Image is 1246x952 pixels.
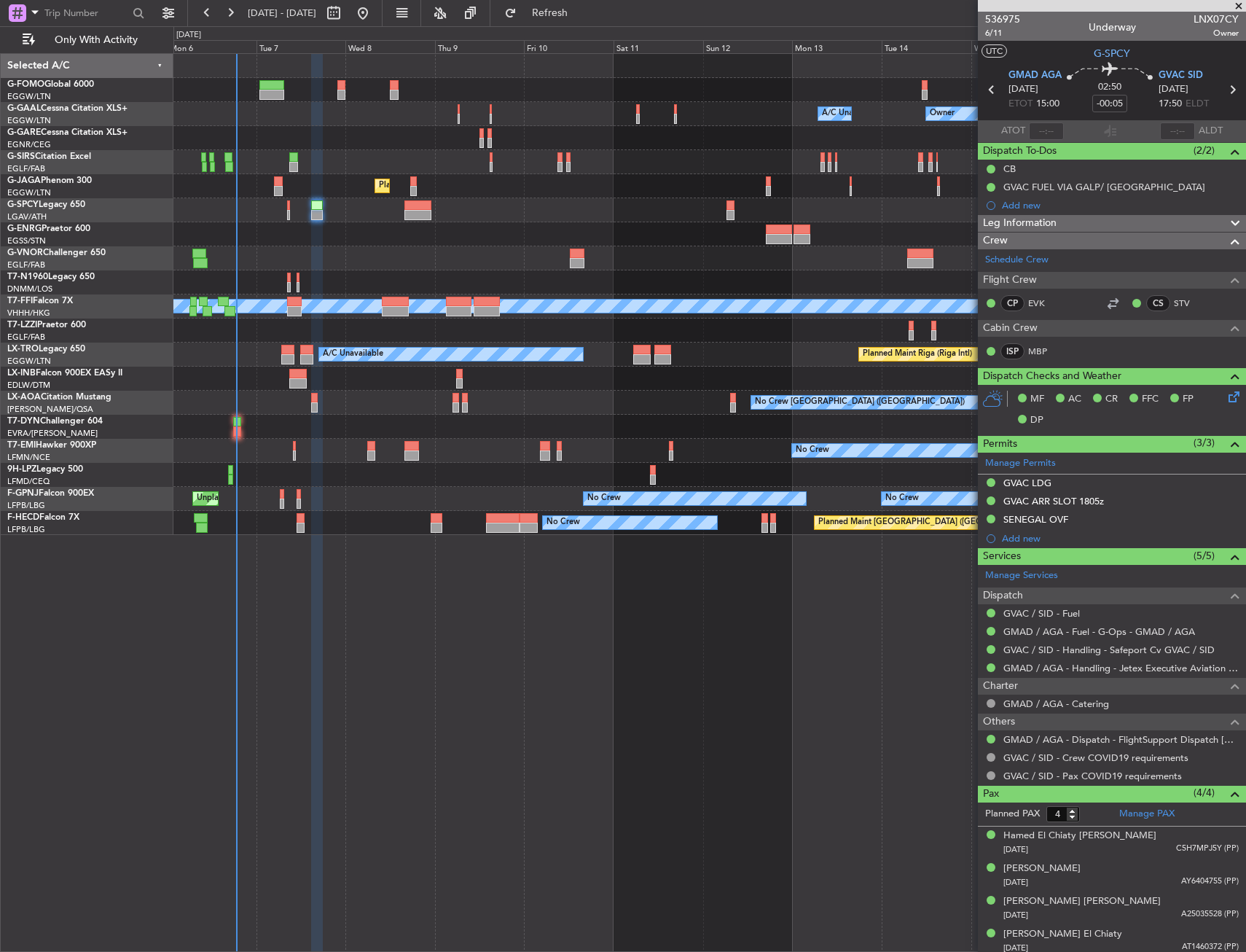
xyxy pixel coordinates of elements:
[1142,392,1159,407] span: FFC
[983,714,1015,730] span: Others
[520,8,581,18] span: Refresh
[7,417,40,426] span: T7-DYN
[1194,143,1215,158] span: (2/2)
[1159,97,1182,112] span: 17:50
[1003,829,1156,843] div: Hamed El Chiaty [PERSON_NAME]
[1008,97,1033,112] span: ETOT
[7,200,85,209] a: G-SPCYLegacy 650
[7,225,42,233] span: G-ENRG
[1094,46,1130,61] span: G-SPCY
[7,500,45,511] a: LFPB/LBG
[1003,644,1215,656] a: GVAC / SID - Handling - Safeport Cv GVAC / SID
[1003,181,1205,193] div: GVAC FUEL VIA GALP/ [GEOGRAPHIC_DATA]
[7,260,45,270] a: EGLF/FAB
[983,436,1017,453] span: Permits
[7,452,50,463] a: LFMN/NCE
[1003,495,1104,507] div: GVAC ARR SLOT 1805z
[983,548,1021,565] span: Services
[796,440,829,461] div: No Crew
[1002,199,1239,211] div: Add new
[7,249,106,257] a: G-VNORChallenger 650
[1003,877,1028,888] span: [DATE]
[614,40,703,53] div: Sat 11
[7,404,93,415] a: [PERSON_NAME]/QSA
[1000,343,1024,359] div: ISP
[1194,435,1215,450] span: (3/3)
[7,163,45,174] a: EGLF/FAB
[7,380,50,391] a: EDLW/DTM
[1030,392,1044,407] span: MF
[930,103,955,125] div: Owner
[38,35,154,45] span: Only With Activity
[1003,862,1081,876] div: [PERSON_NAME]
[863,343,972,365] div: Planned Maint Riga (Riga Intl)
[7,524,45,535] a: LFPB/LBG
[7,152,35,161] span: G-SIRS
[7,345,39,354] span: LX-TRO
[882,40,971,53] div: Tue 14
[1159,69,1203,83] span: GVAC SID
[983,215,1057,232] span: Leg Information
[1194,548,1215,563] span: (5/5)
[7,465,83,474] a: 9H-LPZLegacy 500
[1003,770,1182,782] a: GVAC / SID - Pax COVID19 requirements
[7,128,41,137] span: G-GARE
[7,308,50,319] a: VHHH/HKG
[587,488,621,510] div: No Crew
[703,40,793,53] div: Sun 12
[755,391,965,413] div: No Crew [GEOGRAPHIC_DATA] ([GEOGRAPHIC_DATA])
[524,40,614,53] div: Fri 10
[7,345,85,354] a: LX-TROLegacy 650
[7,211,47,222] a: LGAV/ATH
[1003,477,1051,489] div: GVAC LDG
[985,12,1020,27] span: 536975
[1119,807,1175,822] a: Manage PAX
[1008,82,1038,97] span: [DATE]
[1098,80,1121,95] span: 02:50
[7,489,94,498] a: F-GPNJFalcon 900EX
[7,187,51,198] a: EGGW/LTN
[1194,785,1215,800] span: (4/4)
[345,40,435,53] div: Wed 8
[1089,20,1136,35] div: Underway
[176,29,201,42] div: [DATE]
[1194,12,1239,27] span: LNX07CY
[7,176,41,185] span: G-JAGA
[1186,97,1209,112] span: ELDT
[1036,97,1059,112] span: 15:00
[7,249,43,257] span: G-VNOR
[1003,698,1109,710] a: GMAD / AGA - Catering
[7,284,52,294] a: DNMM/LOS
[7,80,44,89] span: G-FOMO
[983,786,999,803] span: Pax
[1199,124,1223,138] span: ALDT
[1003,752,1188,764] a: GVAC / SID - Crew COVID19 requirements
[1003,844,1028,855] span: [DATE]
[323,343,383,365] div: A/C Unavailable
[7,104,41,113] span: G-GAAL
[983,272,1037,289] span: Flight Crew
[983,233,1008,249] span: Crew
[1105,392,1118,407] span: CR
[7,321,86,329] a: T7-LZZIPraetor 600
[7,273,48,281] span: T7-N1960
[1000,295,1024,311] div: CP
[16,28,158,52] button: Only With Activity
[1003,927,1122,942] div: [PERSON_NAME] El Chiaty
[7,393,111,402] a: LX-AOACitation Mustang
[197,488,436,510] div: Unplanned Maint [GEOGRAPHIC_DATA] ([GEOGRAPHIC_DATA])
[983,368,1121,385] span: Dispatch Checks and Weather
[1159,82,1188,97] span: [DATE]
[498,1,585,25] button: Refresh
[435,40,525,53] div: Thu 9
[1003,894,1161,909] div: [PERSON_NAME] [PERSON_NAME]
[822,103,882,125] div: A/C Unavailable
[1003,910,1028,921] span: [DATE]
[1194,27,1239,39] span: Owner
[7,273,95,281] a: T7-N1960Legacy 650
[7,417,103,426] a: T7-DYNChallenger 604
[7,128,128,137] a: G-GARECessna Citation XLS+
[7,476,50,487] a: LFMD/CEQ
[7,176,92,185] a: G-JAGAPhenom 300
[7,441,36,450] span: T7-EMI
